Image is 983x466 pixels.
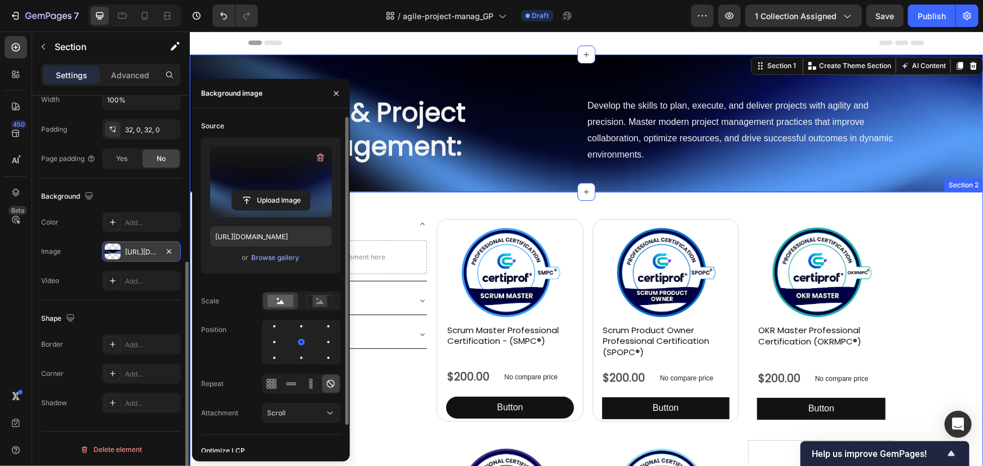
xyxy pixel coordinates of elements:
[412,336,457,357] div: $200.00
[398,10,401,22] span: /
[116,154,127,164] span: Yes
[41,154,96,164] div: Page padding
[866,5,904,27] button: Save
[80,183,148,203] div: Rich Text Editor. Editing area: main
[403,10,494,22] span: agile-project-manag_GP
[157,154,166,164] span: No
[201,88,263,98] div: Background image
[580,190,683,293] img: Certiprof_OKR_Maste
[567,337,612,358] div: $200.00
[103,89,180,110] input: Auto
[125,125,178,135] div: 32, 0, 32, 0
[8,206,27,215] div: Beta
[41,247,61,257] div: Image
[755,10,837,22] span: 1 collection assigned
[567,366,696,388] button: <p>Button</p>
[757,149,791,159] div: Section 2
[812,447,958,460] button: Show survey - Help us improve GemPages!
[908,5,955,27] button: Publish
[580,190,683,293] a: OKR Master Professional Certification (OKRMPC®)
[425,190,527,292] a: Scrum Product Owner Professional Certification (SPOPC®)
[256,292,384,316] h2: Scrum Master Professional Certification - (SMPC®)
[111,69,149,81] p: Advanced
[55,40,147,53] p: Section
[82,294,121,311] p: Best Deal
[269,190,371,292] a: Scrum Master Professional Certification - (SMPC®)
[463,369,489,385] p: Button
[80,293,122,312] div: Rich Text Editor. Editing area: main
[82,261,146,277] p: Career Pathway
[82,185,146,201] p: What’s Included
[41,441,181,459] button: Delete element
[201,446,245,456] div: Optimize LCP
[5,5,84,27] button: 7
[267,409,286,417] span: Scroll
[314,342,368,349] p: No compare price
[125,340,178,350] div: Add...
[190,32,983,466] iframe: Design area
[80,443,142,456] div: Delete element
[56,69,87,81] p: Settings
[398,66,704,131] p: Develop the skills to plan, execute, and deliver projects with agility and precision. Master mode...
[412,292,540,328] h2: Scrum Product Owner Professional Certification (SPOPC®)
[425,190,527,292] img: Certiprof_Scrum_Product_Owner
[709,28,758,41] button: AI Content
[136,221,195,230] div: Drop element here
[41,217,59,227] div: Color
[41,311,77,326] div: Shape
[125,398,178,409] div: Add...
[619,369,644,386] p: Button
[629,29,701,39] p: Create Theme Section
[470,343,524,350] p: No compare price
[256,335,301,356] div: $200.00
[41,189,96,204] div: Background
[41,369,64,379] div: Corner
[745,5,862,27] button: 1 collection assigned
[945,411,972,438] div: Open Intercom Messenger
[412,366,540,388] button: <p>Button</p>
[11,120,27,129] div: 450
[41,95,60,105] div: Width
[125,247,158,257] div: [URL][DOMAIN_NAME]
[812,449,945,459] span: Help us improve GemPages!
[125,218,178,228] div: Add...
[80,259,148,279] div: Rich Text Editor. Editing area: main
[201,408,238,418] div: Attachment
[201,325,226,335] div: Position
[125,276,178,286] div: Add...
[201,121,224,131] div: Source
[41,398,67,408] div: Shadow
[251,253,299,263] div: Browse gallery
[307,368,333,384] p: Button
[532,11,549,21] span: Draft
[41,276,59,286] div: Video
[876,11,895,21] span: Save
[210,226,332,247] input: https://example.com/image.jpg
[567,292,696,316] h2: OKR Master Professional Certification (OKRMPC®)
[242,251,248,265] span: or
[625,344,679,351] p: No compare price
[262,403,341,423] button: Scroll
[74,9,79,23] p: 7
[575,29,608,39] div: Section 1
[212,5,258,27] div: Undo/Redo
[256,365,384,387] button: <p>Button</p>
[125,369,178,379] div: Add...
[232,190,310,210] button: Upload Image
[251,252,300,263] button: Browse gallery
[201,379,224,389] div: Repeat
[201,296,219,306] div: Scale
[918,10,946,22] div: Publish
[41,124,67,135] div: Padding
[41,339,63,349] div: Border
